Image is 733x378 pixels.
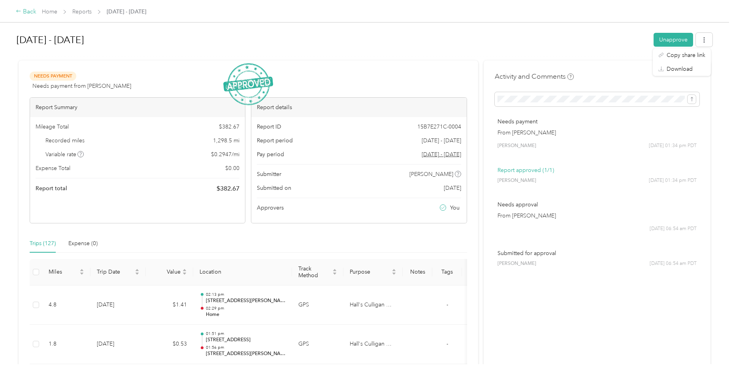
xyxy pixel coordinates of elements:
[36,164,70,172] span: Expense Total
[182,271,187,276] span: caret-down
[450,204,460,212] span: You
[97,268,133,275] span: Trip Date
[257,170,281,178] span: Submitter
[45,136,85,145] span: Recorded miles
[403,259,432,285] th: Notes
[292,325,343,364] td: GPS
[257,204,284,212] span: Approvers
[135,268,139,272] span: caret-up
[16,7,36,17] div: Back
[409,170,453,178] span: [PERSON_NAME]
[292,285,343,325] td: GPS
[650,260,697,267] span: [DATE] 06:54 am PDT
[257,136,293,145] span: Report period
[447,301,448,308] span: -
[257,184,291,192] span: Submitted on
[107,8,146,16] span: [DATE] - [DATE]
[257,123,281,131] span: Report ID
[350,268,390,275] span: Purpose
[206,311,286,318] p: Home
[72,8,92,15] a: Reports
[32,82,131,90] span: Needs payment from [PERSON_NAME]
[182,268,187,272] span: caret-up
[206,297,286,304] p: [STREET_ADDRESS][PERSON_NAME]
[213,136,239,145] span: 1,298.5 mi
[36,123,69,131] span: Mileage Total
[422,136,461,145] span: [DATE] - [DATE]
[667,51,705,59] span: Copy share link
[90,259,146,285] th: Trip Date
[42,259,90,285] th: Miles
[392,271,396,276] span: caret-down
[49,268,78,275] span: Miles
[497,142,536,149] span: [PERSON_NAME]
[217,184,239,193] span: $ 382.67
[343,325,403,364] td: Hall's Culligan Water
[45,150,84,159] span: Variable rate
[17,30,648,49] h1: Sep 1 - 30, 2025
[667,65,693,73] span: Download
[152,268,181,275] span: Value
[211,150,239,159] span: $ 0.2947 / mi
[689,334,733,378] iframe: Everlance-gr Chat Button Frame
[497,200,697,209] p: Needs approval
[146,285,193,325] td: $1.41
[497,129,697,137] p: From [PERSON_NAME]
[68,239,98,248] div: Expense (0)
[417,123,461,131] span: 15B7E271C-0004
[206,336,286,344] p: [STREET_ADDRESS]
[495,72,574,81] h4: Activity and Comments
[206,350,286,357] p: [STREET_ADDRESS][PERSON_NAME]
[135,271,139,276] span: caret-down
[42,325,90,364] td: 1.8
[497,260,536,267] span: [PERSON_NAME]
[444,184,461,192] span: [DATE]
[223,63,273,106] img: ApprovedStamp
[497,212,697,220] p: From [PERSON_NAME]
[206,331,286,336] p: 01:51 pm
[36,184,67,193] span: Report total
[332,268,337,272] span: caret-up
[432,259,462,285] th: Tags
[497,166,697,174] p: Report approved (1/1)
[497,117,697,126] p: Needs payment
[251,98,466,117] div: Report details
[422,150,461,159] span: Go to pay period
[206,345,286,350] p: 01:56 pm
[90,285,146,325] td: [DATE]
[30,98,245,117] div: Report Summary
[146,325,193,364] td: $0.53
[30,72,76,81] span: Needs Payment
[206,292,286,297] p: 02:13 pm
[447,340,448,347] span: -
[206,306,286,311] p: 02:29 pm
[42,8,57,15] a: Home
[219,123,239,131] span: $ 382.67
[298,265,331,279] span: Track Method
[392,268,396,272] span: caret-up
[497,177,536,184] span: [PERSON_NAME]
[292,259,343,285] th: Track Method
[332,271,337,276] span: caret-down
[650,225,697,232] span: [DATE] 06:54 am PDT
[257,150,284,159] span: Pay period
[90,325,146,364] td: [DATE]
[649,142,697,149] span: [DATE] 01:34 pm PDT
[42,285,90,325] td: 4.8
[497,249,697,257] p: Submitted for approval
[343,259,403,285] th: Purpose
[225,164,239,172] span: $ 0.00
[146,259,193,285] th: Value
[649,177,697,184] span: [DATE] 01:34 pm PDT
[654,33,693,47] button: Unapprove
[79,271,84,276] span: caret-down
[79,268,84,272] span: caret-up
[30,239,56,248] div: Trips (127)
[193,259,292,285] th: Location
[343,285,403,325] td: Hall's Culligan Water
